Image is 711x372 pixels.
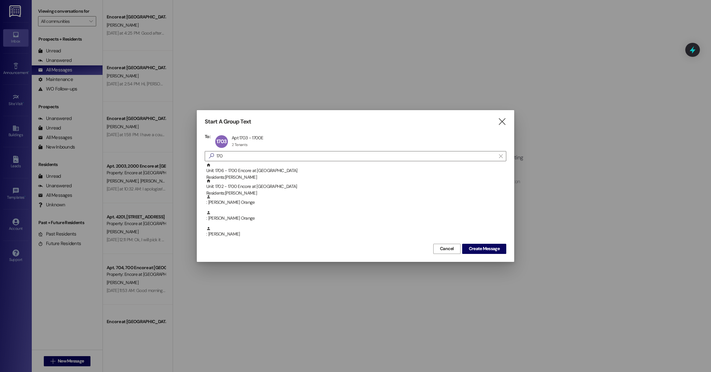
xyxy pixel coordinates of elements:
div: : [PERSON_NAME] [205,226,506,242]
i:  [206,153,216,159]
div: : [PERSON_NAME] Orange [206,210,506,222]
span: 1703 [216,138,227,145]
i:  [498,118,506,125]
div: : [PERSON_NAME] Orange [205,195,506,210]
i:  [499,154,502,159]
div: Residents: [PERSON_NAME] [206,190,506,196]
span: Create Message [469,245,500,252]
h3: Start A Group Text [205,118,251,125]
h3: To: [205,134,210,139]
input: Search for any contact or apartment [216,152,496,161]
div: 2 Tenants [232,142,248,147]
div: Unit: 1706 - 1700 Encore at [GEOGRAPHIC_DATA]Residents:[PERSON_NAME] [205,163,506,179]
div: Unit: 1702 - 1700 Encore at [GEOGRAPHIC_DATA]Residents:[PERSON_NAME] [205,179,506,195]
span: Cancel [440,245,454,252]
div: : [PERSON_NAME] Orange [206,195,506,206]
button: Cancel [433,244,461,254]
button: Clear text [496,151,506,161]
div: : [PERSON_NAME] Orange [205,210,506,226]
button: Create Message [462,244,506,254]
div: Unit: 1706 - 1700 Encore at [GEOGRAPHIC_DATA] [206,163,506,181]
div: Unit: 1702 - 1700 Encore at [GEOGRAPHIC_DATA] [206,179,506,197]
div: Residents: [PERSON_NAME] [206,174,506,181]
div: : [PERSON_NAME] [206,226,506,237]
div: Apt 1703 - 1700E [232,135,263,141]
